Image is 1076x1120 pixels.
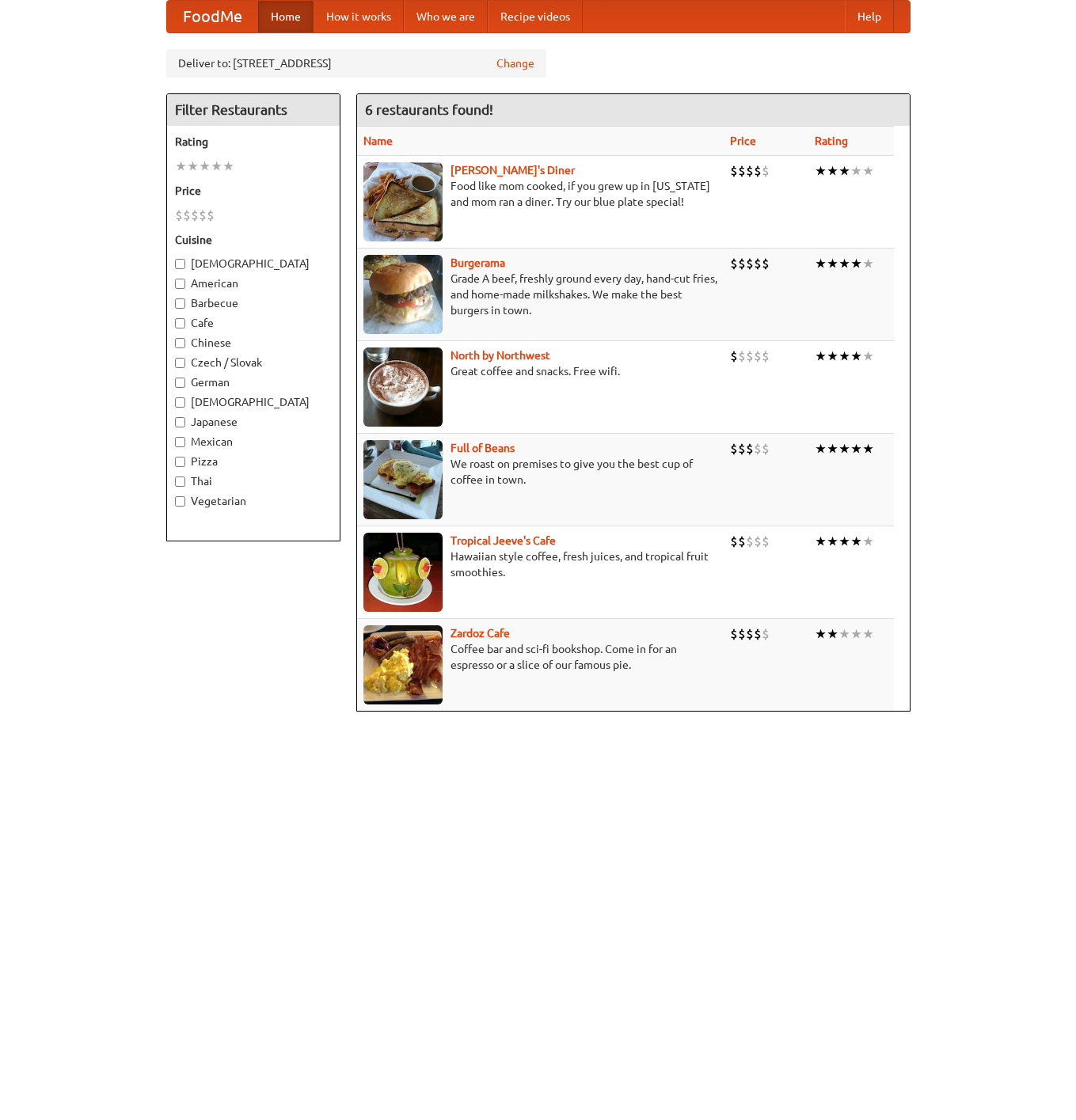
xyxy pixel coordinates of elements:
[762,440,770,457] li: $
[191,207,199,224] li: $
[738,255,746,272] li: $
[175,183,332,199] h5: Price
[850,533,862,550] li: ★
[166,49,546,78] div: Deliver to: [STREET_ADDRESS]
[730,135,756,147] a: Price
[363,347,443,427] img: north.jpg
[746,255,754,272] li: $
[199,207,207,224] li: $
[451,442,515,454] a: Full of Beans
[850,255,862,272] li: ★
[754,255,762,272] li: $
[363,255,443,334] img: burgerama.jpg
[862,255,874,272] li: ★
[363,162,443,241] img: sallys.jpg
[815,255,827,272] li: ★
[850,440,862,457] li: ★
[175,397,185,408] input: [DEMOGRAPHIC_DATA]
[738,533,746,550] li: $
[730,625,738,643] li: $
[175,493,332,509] label: Vegetarian
[175,338,185,348] input: Chinese
[730,440,738,457] li: $
[211,158,222,175] li: ★
[175,279,185,289] input: American
[363,363,717,379] p: Great coffee and snacks. Free wifi.
[199,158,211,175] li: ★
[762,347,770,365] li: $
[451,534,556,547] a: Tropical Jeeve's Cafe
[363,440,443,519] img: beans.jpg
[730,347,738,365] li: $
[754,347,762,365] li: $
[496,55,534,71] a: Change
[167,94,340,126] h4: Filter Restaurants
[738,347,746,365] li: $
[363,178,717,210] p: Food like mom cooked, if you grew up in [US_STATE] and mom ran a diner. Try our blue plate special!
[175,457,185,467] input: Pizza
[838,255,850,272] li: ★
[258,1,314,32] a: Home
[862,533,874,550] li: ★
[175,134,332,150] h5: Rating
[815,440,827,457] li: ★
[175,335,332,351] label: Chinese
[838,440,850,457] li: ★
[175,358,185,368] input: Czech / Slovak
[746,625,754,643] li: $
[451,349,550,362] a: North by Northwest
[451,256,505,269] a: Burgerama
[451,627,510,640] a: Zardoz Cafe
[207,207,215,224] li: $
[730,533,738,550] li: $
[746,533,754,550] li: $
[175,417,185,427] input: Japanese
[183,207,191,224] li: $
[175,355,332,370] label: Czech / Slovak
[451,164,575,177] a: [PERSON_NAME]'s Diner
[754,440,762,457] li: $
[850,625,862,643] li: ★
[175,315,332,331] label: Cafe
[175,378,185,388] input: German
[175,256,332,271] label: [DEMOGRAPHIC_DATA]
[762,162,770,180] li: $
[738,440,746,457] li: $
[175,414,332,430] label: Japanese
[815,347,827,365] li: ★
[845,1,894,32] a: Help
[862,162,874,180] li: ★
[730,255,738,272] li: $
[175,434,332,450] label: Mexican
[175,437,185,447] input: Mexican
[862,347,874,365] li: ★
[175,232,332,248] h5: Cuisine
[754,625,762,643] li: $
[762,255,770,272] li: $
[850,347,862,365] li: ★
[175,476,185,487] input: Thai
[862,440,874,457] li: ★
[175,295,332,311] label: Barbecue
[738,625,746,643] li: $
[738,162,746,180] li: $
[838,533,850,550] li: ★
[746,347,754,365] li: $
[815,625,827,643] li: ★
[754,533,762,550] li: $
[827,533,838,550] li: ★
[175,374,332,390] label: German
[363,625,443,704] img: zardoz.jpg
[762,625,770,643] li: $
[222,158,234,175] li: ★
[365,102,493,117] ng-pluralize: 6 restaurants found!
[827,625,838,643] li: ★
[827,347,838,365] li: ★
[175,454,332,469] label: Pizza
